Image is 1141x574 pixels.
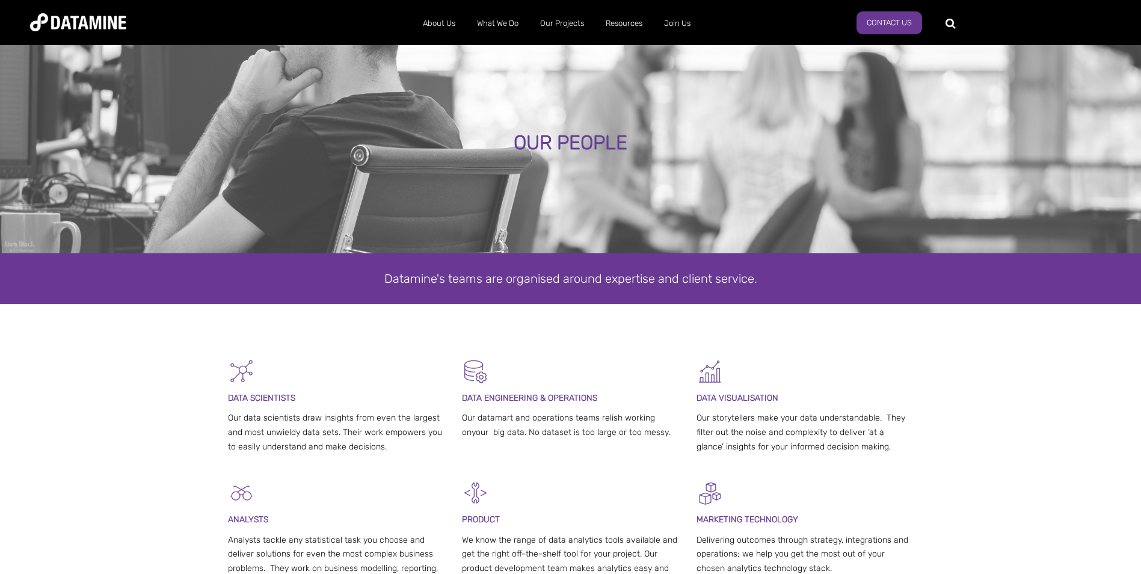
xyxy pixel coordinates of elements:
span: Datamine's teams are organised around expertise and client service. [384,271,757,286]
img: Digital Activation [697,480,724,507]
p: Our datamart and operations teams relish working onyour big data. No dataset is too large or too ... [462,411,679,440]
img: Datamart [462,358,489,385]
span: MARKETING TECHNOLOGY [697,514,798,525]
span: PRODUCT [462,514,500,525]
img: Development [462,480,489,507]
span: DATA ENGINEERING & OPERATIONS [462,393,597,403]
a: What We Do [466,8,529,39]
img: Analysts [228,480,255,507]
a: About Us [412,8,466,39]
p: Our data scientists draw insights from even the largest and most unwieldy data sets. Their work e... [228,411,445,454]
span: ANALYSTS [228,514,268,525]
img: Graph 5 [697,358,724,385]
img: Graph - Network [228,358,255,385]
div: OUR PEOPLE [129,132,1011,154]
p: Our storytellers make your data understandable. They filter out the noise and complexity to deliv... [697,411,914,454]
a: Join Us [653,8,701,39]
span: DATA SCIENTISTS [228,393,295,403]
a: Contact Us [857,11,922,34]
a: Our Projects [529,8,595,39]
span: DATA VISUALISATION [697,393,778,403]
img: Datamine [30,13,126,31]
a: Resources [595,8,653,39]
